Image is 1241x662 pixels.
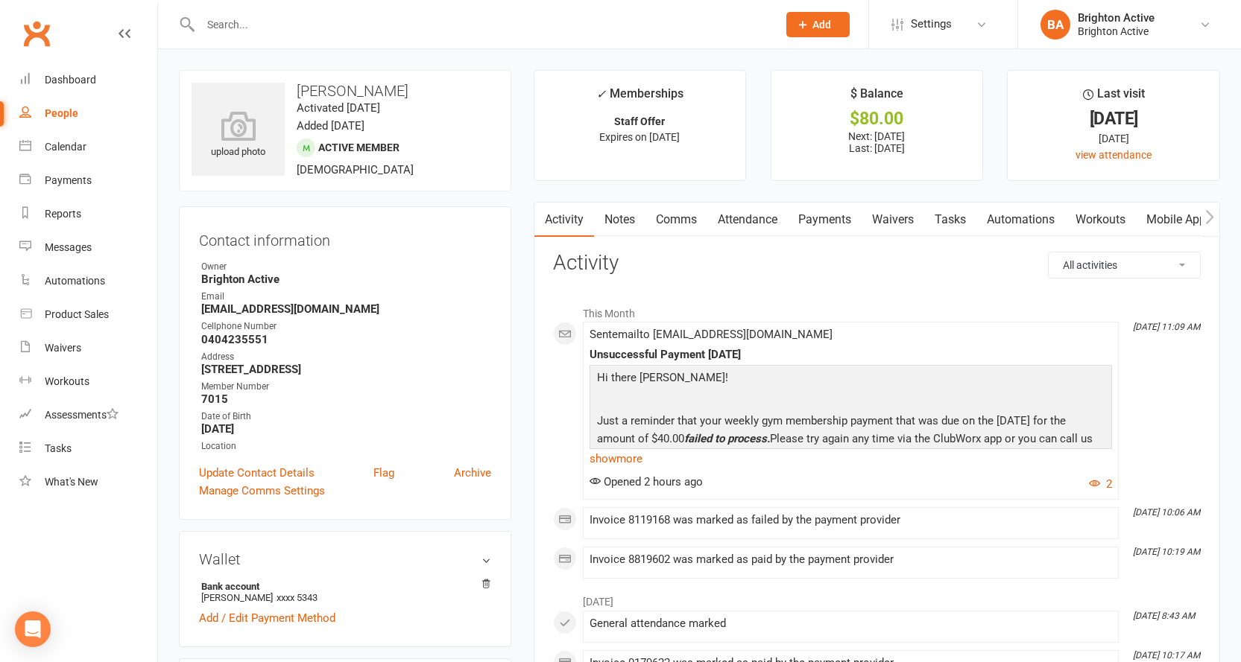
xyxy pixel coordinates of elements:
[19,197,157,231] a: Reports
[1083,84,1145,111] div: Last visit
[19,231,157,264] a: Messages
[19,63,157,97] a: Dashboard
[45,241,92,253] div: Messages
[201,392,491,406] strong: 7015
[15,611,51,647] div: Open Intercom Messenger
[45,442,72,454] div: Tasks
[45,107,78,119] div: People
[201,422,491,436] strong: [DATE]
[1136,203,1216,237] a: Mobile App
[45,375,89,387] div: Workouts
[614,115,665,127] strong: Staff Offer
[596,84,683,112] div: Memberships
[553,252,1201,275] h3: Activity
[45,208,81,220] div: Reports
[19,331,157,365] a: Waivers
[201,380,491,394] div: Member Number
[645,203,707,237] a: Comms
[553,586,1201,610] li: [DATE]
[19,164,157,197] a: Payments
[201,581,484,592] strong: Bank account
[786,12,850,37] button: Add
[812,19,831,31] span: Add
[373,464,394,482] a: Flag
[976,203,1065,237] a: Automations
[196,14,767,35] input: Search...
[590,348,1112,361] div: Unsuccessful Payment [DATE]
[19,432,157,465] a: Tasks
[19,398,157,432] a: Assessments
[1133,650,1200,661] i: [DATE] 10:17 AM
[593,412,1108,487] p: Just a reminder that your weekly gym membership payment that was due on the [DATE] for the amount...
[199,609,335,627] a: Add / Edit Payment Method
[201,290,491,304] div: Email
[785,130,970,154] p: Next: [DATE] Last: [DATE]
[297,119,364,133] time: Added [DATE]
[1133,611,1195,621] i: [DATE] 8:43 AM
[201,363,491,376] strong: [STREET_ADDRESS]
[199,464,315,482] a: Update Contact Details
[45,141,86,153] div: Calendar
[45,275,105,287] div: Automations
[19,365,157,398] a: Workouts
[707,203,788,237] a: Attendance
[862,203,924,237] a: Waivers
[318,141,400,153] span: Active member
[850,84,903,111] div: $ Balance
[201,319,491,334] div: Cellphone Number
[201,410,491,424] div: Date of Birth
[201,260,491,274] div: Owner
[201,273,491,286] strong: Brighton Active
[590,475,703,488] span: Opened 2 hours ago
[911,7,952,41] span: Settings
[590,514,1112,526] div: Invoice 8119168 was marked as failed by the payment provider
[1078,11,1155,25] div: Brighton Active
[201,333,491,346] strong: 0404235551
[785,111,970,127] div: $80.00
[192,83,499,99] h3: [PERSON_NAME]
[297,163,414,176] span: [DEMOGRAPHIC_DATA]
[1021,130,1206,147] div: [DATE]
[199,579,491,605] li: [PERSON_NAME]
[45,74,96,86] div: Dashboard
[1089,475,1112,493] button: 2
[297,101,380,115] time: Activated [DATE]
[19,298,157,331] a: Product Sales
[201,302,491,316] strong: [EMAIL_ADDRESS][DOMAIN_NAME]
[199,226,491,249] h3: Contact information
[45,409,119,421] div: Assessments
[1133,547,1200,557] i: [DATE] 10:19 AM
[201,439,491,453] div: Location
[593,369,1108,390] p: Hi there [PERSON_NAME]!
[924,203,976,237] a: Tasks
[19,97,157,130] a: People
[1133,322,1200,332] i: [DATE] 11:09 AM
[277,592,318,603] span: xxxx 5343
[534,203,594,237] a: Activity
[1065,203,1136,237] a: Workouts
[192,111,285,160] div: upload photo
[1076,149,1152,161] a: view attendance
[553,298,1201,322] li: This Month
[199,551,491,567] h3: Wallet
[19,264,157,298] a: Automations
[590,448,1112,469] a: show more
[590,553,1112,566] div: Invoice 8819602 was marked as paid by the payment provider
[201,350,491,364] div: Address
[199,482,325,500] a: Manage Comms Settings
[1133,507,1200,518] i: [DATE] 10:06 AM
[1041,10,1070,39] div: BA
[19,130,157,164] a: Calendar
[590,617,1112,630] div: General attendance marked
[18,15,55,52] a: Clubworx
[45,342,81,354] div: Waivers
[1078,25,1155,38] div: Brighton Active
[599,131,680,143] span: Expires on [DATE]
[45,476,98,488] div: What's New
[1021,111,1206,127] div: [DATE]
[596,87,606,101] i: ✓
[19,465,157,499] a: What's New
[788,203,862,237] a: Payments
[454,464,491,482] a: Archive
[45,174,92,186] div: Payments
